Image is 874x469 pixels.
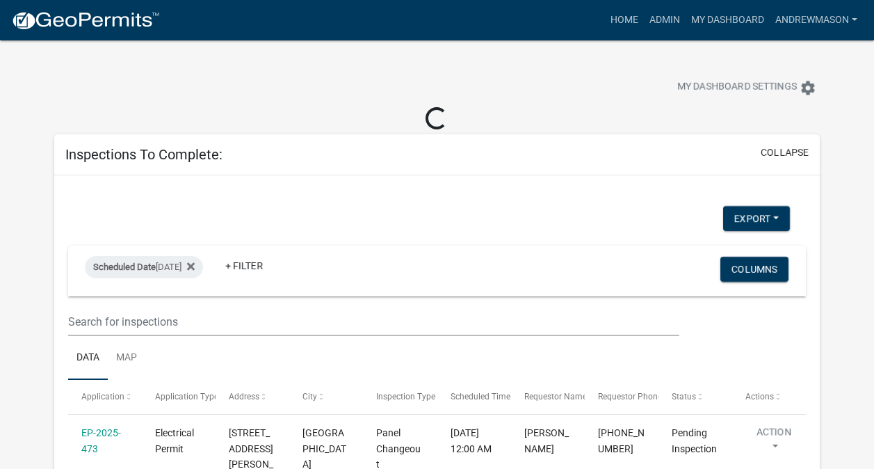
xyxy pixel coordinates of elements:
span: Inspection Type [376,392,435,402]
button: Action [745,425,802,460]
span: Scheduled Time [451,392,510,402]
span: City [302,392,317,402]
a: EP-2025-473 [81,427,121,454]
datatable-header-cell: Inspection Type [363,380,437,413]
span: Actions [745,392,774,402]
span: Status [672,392,696,402]
span: Requestor Phone [598,392,662,402]
datatable-header-cell: Application [68,380,142,413]
span: 09/11/2025, 12:00 AM [451,427,492,454]
datatable-header-cell: Actions [732,380,806,413]
datatable-header-cell: Requestor Name [510,380,584,413]
datatable-header-cell: Scheduled Time [437,380,510,413]
h5: Inspections To Complete: [65,146,222,163]
button: Export [723,206,790,231]
span: Requestor Name [524,392,587,402]
datatable-header-cell: City [289,380,363,413]
div: [DATE] [85,256,203,278]
span: Application [81,392,124,402]
a: AndrewMason [770,7,863,33]
datatable-header-cell: Requestor Phone [585,380,658,413]
span: Pending Inspection [672,427,717,454]
a: Map [108,336,145,381]
button: collapse [761,145,809,160]
span: Electrical Permit [155,427,194,454]
i: settings [800,79,816,96]
span: Katie Wyatt [524,427,569,454]
a: Data [68,336,108,381]
span: My Dashboard Settings [677,79,797,96]
span: Scheduled Date [93,262,156,272]
span: Application Type [155,392,218,402]
datatable-header-cell: Application Type [142,380,216,413]
button: My Dashboard Settingssettings [666,74,827,101]
a: + Filter [214,253,274,278]
span: 317-727-2326 [598,427,645,454]
span: Address [229,392,259,402]
a: Home [605,7,644,33]
input: Search for inspections [68,308,679,336]
a: Admin [644,7,686,33]
a: My Dashboard [686,7,770,33]
datatable-header-cell: Status [658,380,732,413]
button: Columns [720,257,788,282]
datatable-header-cell: Address [216,380,289,413]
